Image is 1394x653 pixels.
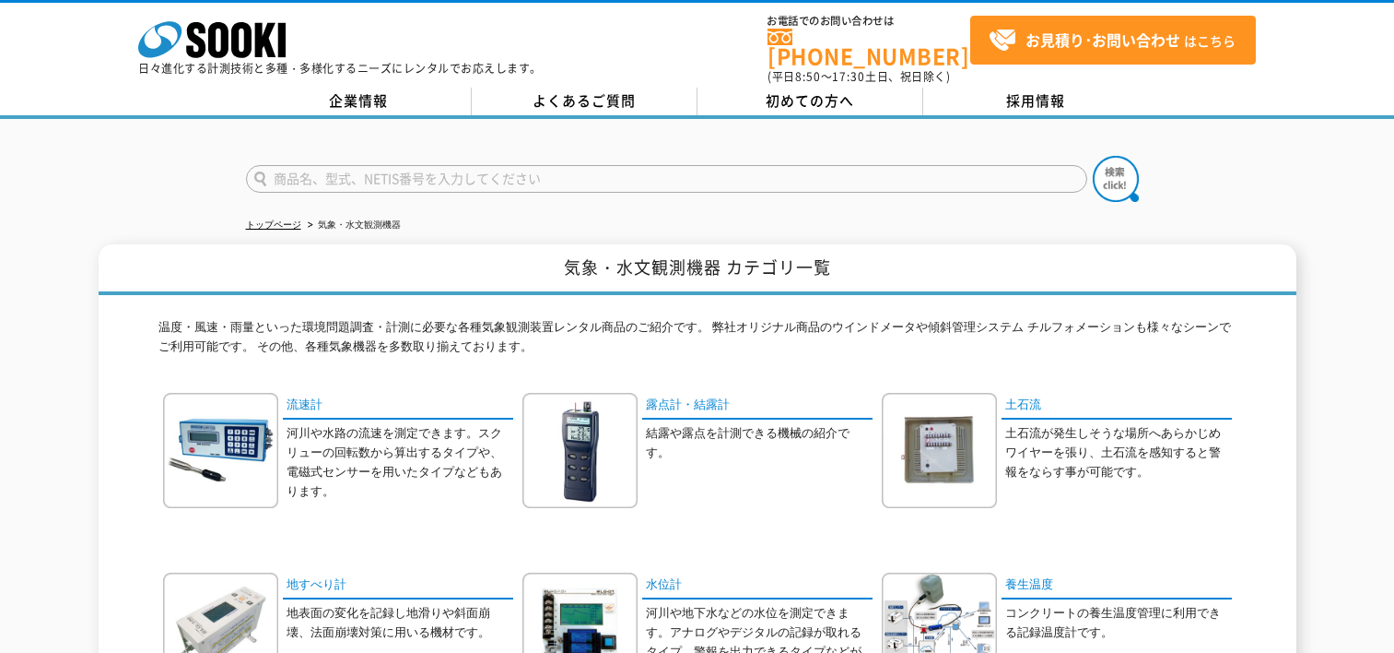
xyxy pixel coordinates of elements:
p: 地表面の変化を記録し地滑りや斜面崩壊、法面崩壊対策に用いる機材です。 [287,604,513,643]
img: 露点計・結露計 [522,393,638,508]
a: 土石流 [1002,393,1232,420]
a: 採用情報 [923,88,1149,115]
p: 土石流が発生しそうな場所へあらかじめワイヤーを張り、土石流を感知すると警報をならす事が可能です。 [1005,424,1232,481]
span: 8:50 [795,68,821,85]
img: btn_search.png [1093,156,1139,202]
span: 初めての方へ [766,90,854,111]
input: 商品名、型式、NETIS番号を入力してください [246,165,1087,193]
a: 水位計 [642,573,873,600]
span: 17:30 [832,68,865,85]
strong: お見積り･お問い合わせ [1025,29,1180,51]
a: 地すべり計 [283,573,513,600]
img: 流速計 [163,393,278,508]
a: トップページ [246,220,301,230]
a: 初めての方へ [697,88,923,115]
span: (平日 ～ 土日、祝日除く) [767,68,950,85]
span: お電話でのお問い合わせは [767,16,970,27]
a: 流速計 [283,393,513,420]
h1: 気象・水文観測機器 カテゴリ一覧 [99,244,1296,295]
p: 日々進化する計測技術と多種・多様化するニーズにレンタルでお応えします。 [138,63,542,74]
a: 企業情報 [246,88,472,115]
a: お見積り･お問い合わせはこちら [970,16,1256,65]
p: 結露や露点を計測できる機械の紹介です。 [646,424,873,463]
p: コンクリートの養生温度管理に利用できる記録温度計です。 [1005,604,1232,643]
p: 温度・風速・雨量といった環境問題調査・計測に必要な各種気象観測装置レンタル商品のご紹介です。 弊社オリジナル商品のウインドメータや傾斜管理システム チルフォメーションも様々なシーンでご利用可能で... [158,318,1236,366]
p: 河川や水路の流速を測定できます。スクリューの回転数から算出するタイプや、電磁式センサーを用いたタイプなどもあります。 [287,424,513,501]
img: 土石流 [882,393,997,508]
a: 露点計・結露計 [642,393,873,420]
a: [PHONE_NUMBER] [767,29,970,66]
li: 気象・水文観測機器 [304,216,401,235]
a: 養生温度 [1002,573,1232,600]
span: はこちら [989,27,1236,54]
a: よくあるご質問 [472,88,697,115]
